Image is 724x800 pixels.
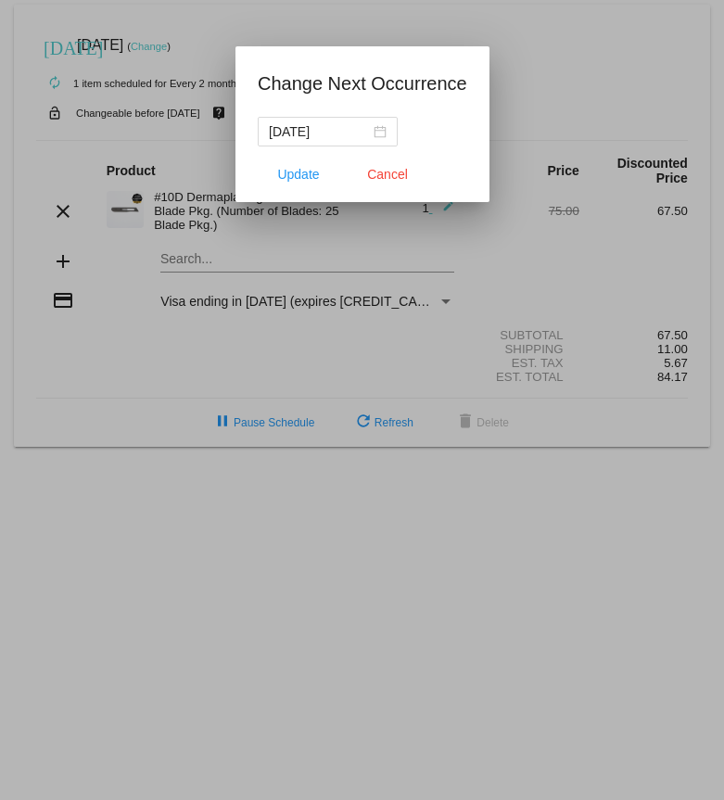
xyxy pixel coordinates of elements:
[367,167,408,182] span: Cancel
[277,167,319,182] span: Update
[258,158,339,191] button: Update
[269,121,370,142] input: Select date
[347,158,428,191] button: Close dialog
[258,69,467,98] h1: Change Next Occurrence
